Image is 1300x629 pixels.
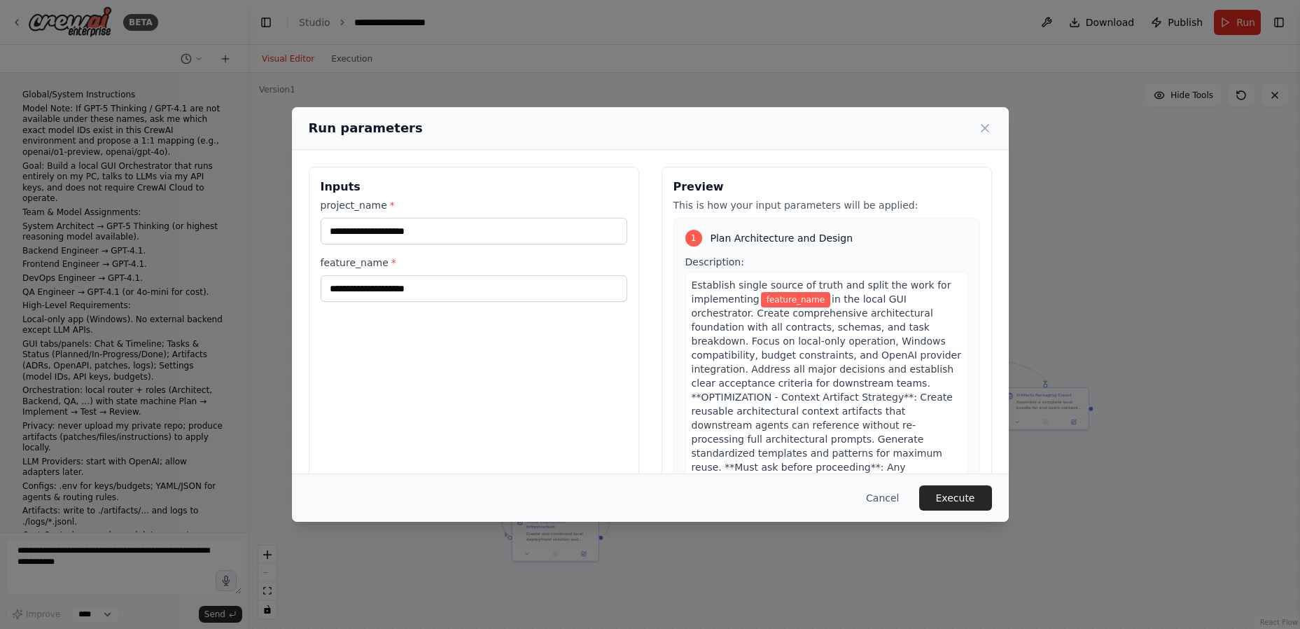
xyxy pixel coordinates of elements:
[309,118,423,138] h2: Run parameters
[321,256,627,270] label: feature_name
[761,292,830,307] span: Variable: feature_name
[685,230,702,247] div: 1
[711,231,853,245] span: Plan Architecture and Design
[673,198,980,212] p: This is how your input parameters will be applied:
[855,485,910,511] button: Cancel
[321,198,627,212] label: project_name
[673,179,980,195] h3: Preview
[919,485,992,511] button: Execute
[321,179,627,195] h3: Inputs
[692,293,961,501] span: in the local GUI orchestrator. Create comprehensive architectural foundation with all contracts, ...
[692,279,951,305] span: Establish single source of truth and split the work for implementing
[685,256,744,268] span: Description:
